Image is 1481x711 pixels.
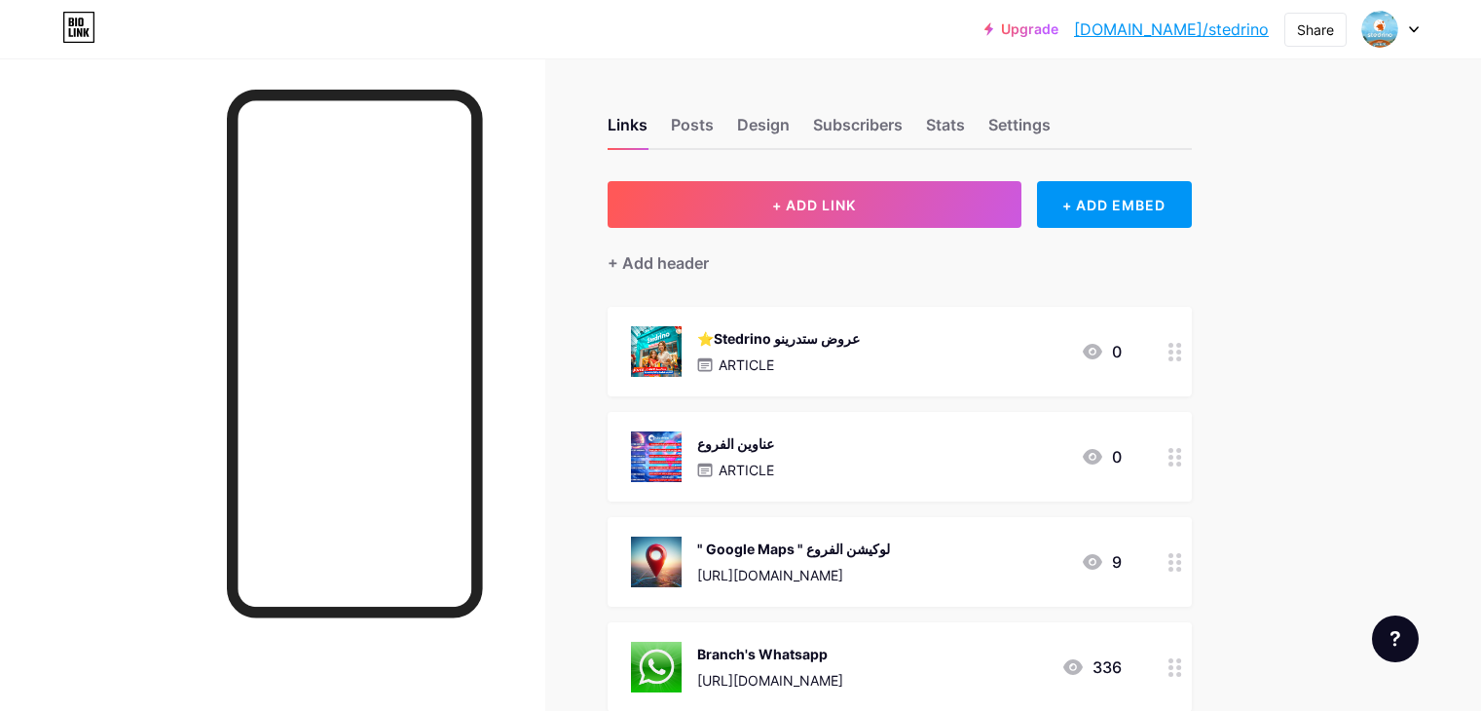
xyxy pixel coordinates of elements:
div: عناوين الفروع [697,433,774,454]
div: Stats [926,113,965,148]
div: 336 [1061,655,1122,679]
img: " Google Maps " لوكيشن الفروع [631,537,682,587]
img: عناوين الفروع [631,431,682,482]
span: + ADD LINK [772,197,856,213]
div: + Add header [608,251,709,275]
div: Settings [988,113,1051,148]
img: Moustafa Mamdouh [1361,11,1398,48]
a: [DOMAIN_NAME]/stedrino [1074,18,1269,41]
a: Upgrade [984,21,1058,37]
div: " Google Maps " لوكيشن الفروع [697,539,890,559]
div: Subscribers [813,113,903,148]
div: 0 [1081,340,1122,363]
div: Design [737,113,790,148]
div: + ADD EMBED [1037,181,1192,228]
div: 9 [1081,550,1122,574]
div: [URL][DOMAIN_NAME] [697,670,843,691]
img: ⭐️Stedrino عروض ستدرينو [631,326,682,377]
div: [URL][DOMAIN_NAME] [697,565,890,585]
div: Posts [671,113,714,148]
p: ARTICLE [719,355,774,375]
p: ARTICLE [719,460,774,480]
div: 0 [1081,445,1122,468]
button: + ADD LINK [608,181,1021,228]
div: Branch's Whatsapp [697,644,843,664]
div: Links [608,113,648,148]
div: ⭐️Stedrino عروض ستدرينو [697,328,860,349]
div: Share [1297,19,1334,40]
img: Branch's Whatsapp [631,642,682,692]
